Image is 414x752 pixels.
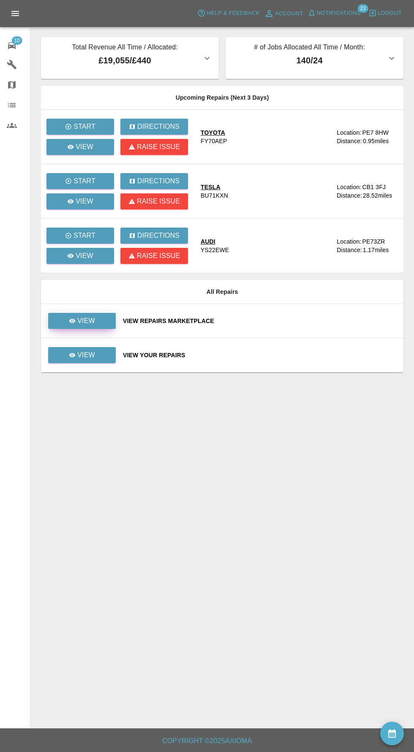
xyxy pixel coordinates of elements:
button: Total Revenue All Time / Allocated:£19,055/£440 [41,37,219,79]
p: View [77,350,95,360]
div: AUDI [201,237,229,246]
p: View [76,251,93,261]
button: Help & Feedback [195,7,261,20]
button: Logout [366,7,404,20]
h6: Copyright © 2025 Axioma [7,735,407,747]
th: Upcoming Repairs (Next 3 Days) [41,86,403,110]
div: PE73ZR [362,237,385,246]
div: FY70AEP [201,137,227,145]
span: Logout [378,8,402,18]
a: View [46,139,114,155]
button: Raise issue [120,139,188,155]
a: Account [262,7,305,20]
button: # of Jobs Allocated All Time / Month:140/24 [226,37,403,79]
div: Distance: [337,137,362,145]
span: 23 [357,4,368,13]
p: Directions [137,176,180,186]
a: Location:CB1 3FJDistance:28.52miles [337,183,397,200]
div: 28.52 miles [363,191,397,200]
th: All Repairs [41,280,403,304]
button: Notifications [305,7,363,20]
button: Raise issue [120,248,188,264]
button: Directions [120,228,188,244]
a: Location:PE7 8HWDistance:0.95miles [337,128,397,145]
button: Raise issue [120,193,188,209]
a: View Repairs Marketplace [123,317,397,325]
a: View Your Repairs [123,351,397,359]
a: TESLABU71KXN [201,183,330,200]
div: CB1 3FJ [362,183,386,191]
div: Distance: [337,246,362,254]
a: TOYOTAFY70AEP [201,128,330,145]
div: PE7 8HW [362,128,389,137]
a: AUDIYS22EWE [201,237,330,254]
div: Distance: [337,191,362,200]
button: Start [46,173,114,189]
button: Directions [120,173,188,189]
a: View [46,193,114,209]
div: 1.17 miles [363,246,397,254]
div: Location: [337,183,361,191]
span: Help & Feedback [207,8,259,18]
p: 140 / 24 [232,54,387,67]
span: Account [275,9,303,19]
button: Open drawer [5,3,25,24]
p: Start [74,231,95,241]
p: Start [74,122,95,132]
button: Directions [120,119,188,135]
p: View [77,316,95,326]
span: Notifications [317,8,361,18]
p: Directions [137,231,180,241]
p: Directions [137,122,180,132]
button: Start [46,228,114,244]
div: TOYOTA [201,128,227,137]
div: TESLA [201,183,228,191]
div: Location: [337,128,361,137]
p: £19,055 / £440 [48,54,202,67]
a: View [48,317,116,324]
a: View [46,248,114,264]
div: YS22EWE [201,246,229,254]
a: Location:PE73ZRDistance:1.17miles [337,237,397,254]
p: View [76,196,93,206]
a: View [48,313,116,329]
p: Start [74,176,95,186]
a: View [48,347,116,363]
button: Start [46,119,114,135]
p: Raise issue [137,251,180,261]
span: 10 [11,36,22,45]
p: Total Revenue All Time / Allocated: [48,42,202,54]
a: View [48,351,116,358]
div: BU71KXN [201,191,228,200]
p: # of Jobs Allocated All Time / Month: [232,42,387,54]
div: 0.95 miles [363,137,397,145]
p: View [76,142,93,152]
button: availability [380,722,404,745]
p: Raise issue [137,142,180,152]
p: Raise issue [137,196,180,206]
div: Location: [337,237,361,246]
